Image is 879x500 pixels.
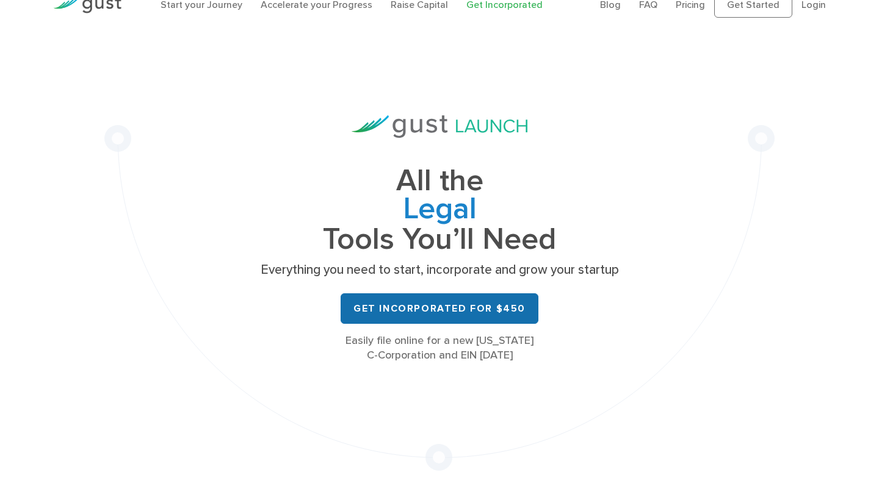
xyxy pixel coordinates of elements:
span: Legal [256,195,623,226]
h1: All the Tools You’ll Need [256,167,623,253]
a: Get Incorporated for $450 [341,293,538,324]
p: Everything you need to start, incorporate and grow your startup [256,262,623,279]
img: Gust Launch Logo [352,115,527,138]
div: Easily file online for a new [US_STATE] C-Corporation and EIN [DATE] [256,334,623,363]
